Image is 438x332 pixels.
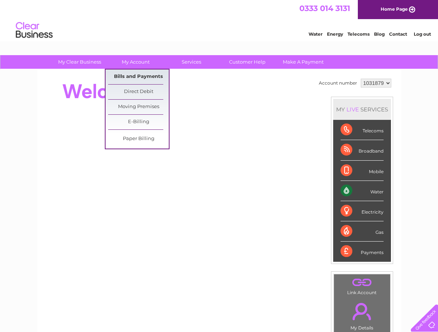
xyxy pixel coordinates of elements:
[108,115,169,129] a: E-Billing
[273,55,334,69] a: Make A Payment
[327,31,343,37] a: Energy
[341,221,384,242] div: Gas
[341,120,384,140] div: Telecoms
[341,242,384,261] div: Payments
[108,132,169,146] a: Paper Billing
[15,19,53,42] img: logo.png
[341,161,384,181] div: Mobile
[374,31,385,37] a: Blog
[414,31,431,37] a: Log out
[348,31,370,37] a: Telecoms
[309,31,323,37] a: Water
[46,4,393,36] div: Clear Business is a trading name of Verastar Limited (registered in [GEOGRAPHIC_DATA] No. 3667643...
[108,69,169,84] a: Bills and Payments
[336,276,388,289] a: .
[389,31,407,37] a: Contact
[317,77,359,89] td: Account number
[108,100,169,114] a: Moving Premises
[345,106,360,113] div: LIVE
[334,274,391,297] td: Link Account
[108,85,169,99] a: Direct Debit
[341,201,384,221] div: Electricity
[333,99,391,120] div: MY SERVICES
[341,140,384,160] div: Broadband
[217,55,278,69] a: Customer Help
[341,181,384,201] div: Water
[105,55,166,69] a: My Account
[161,55,222,69] a: Services
[336,299,388,324] a: .
[49,55,110,69] a: My Clear Business
[299,4,350,13] a: 0333 014 3131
